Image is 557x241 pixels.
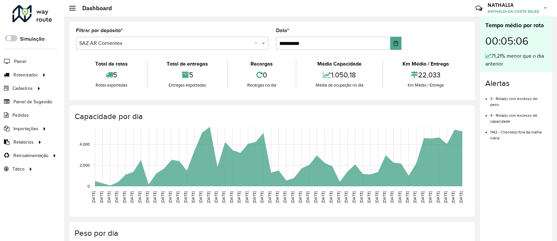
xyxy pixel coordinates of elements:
[485,21,547,30] div: Tempo médio por rota
[260,191,264,203] text: [DATE]
[490,124,547,141] li: 1142 - Cliente(s) fora da malha viária
[405,191,409,203] text: [DATE]
[313,191,318,203] text: [DATE]
[149,82,226,89] div: Entregas exportadas
[214,191,218,203] text: [DATE]
[485,52,547,68] div: 71,21% menor que o dia anterior
[13,98,52,105] span: Painel de Sugestão
[306,191,310,203] text: [DATE]
[206,191,211,203] text: [DATE]
[382,191,386,203] text: [DATE]
[385,82,467,89] div: Km Médio / Entrega
[420,191,425,203] text: [DATE]
[76,5,112,12] h2: Dashboard
[275,191,279,203] text: [DATE]
[485,30,547,52] div: 00:05:06
[385,60,467,68] div: Km Médio / Entrega
[78,82,145,89] div: Rotas exportadas
[138,191,142,203] text: [DATE]
[160,191,165,203] text: [DATE]
[485,79,547,88] h4: Alertas
[78,68,145,82] div: 5
[168,191,172,203] text: [DATE]
[230,68,294,82] div: 0
[375,191,379,203] text: [DATE]
[290,191,295,203] text: [DATE]
[76,27,123,34] label: Filtrar por depósito
[14,58,26,65] span: Painel
[459,191,463,203] text: [DATE]
[237,191,241,203] text: [DATE]
[488,2,539,8] h3: NATHALIA
[99,191,103,203] text: [DATE]
[230,82,294,89] div: Recargas no dia
[198,191,203,203] text: [DATE]
[488,9,539,14] span: NATHALIA DA COSTA SALES
[75,229,468,238] h4: Peso por dia
[245,191,249,203] text: [DATE]
[451,191,455,203] text: [DATE]
[13,152,48,159] span: Retroalimentação
[80,163,90,167] text: 2,000
[221,191,226,203] text: [DATE]
[428,191,432,203] text: [DATE]
[352,191,356,203] text: [DATE]
[78,60,145,68] div: Total de rotas
[20,35,45,43] label: Simulação
[490,108,547,124] li: 4 - Rota(s) com excesso de capacidade
[149,68,226,82] div: 5
[183,191,188,203] text: [DATE]
[12,112,29,119] span: Pedidos
[336,191,341,203] text: [DATE]
[344,191,348,203] text: [DATE]
[107,191,111,203] text: [DATE]
[229,191,233,203] text: [DATE]
[91,191,96,203] text: [DATE]
[80,142,90,147] text: 4,000
[13,139,34,146] span: Relatórios
[153,191,157,203] text: [DATE]
[298,68,381,82] div: 1.050,18
[298,191,302,203] text: [DATE]
[321,191,325,203] text: [DATE]
[359,191,363,203] text: [DATE]
[298,82,381,89] div: Média de ocupação no dia
[122,191,126,203] text: [DATE]
[252,191,256,203] text: [DATE]
[413,191,417,203] text: [DATE]
[268,191,272,203] text: [DATE]
[443,191,448,203] text: [DATE]
[283,191,287,203] text: [DATE]
[385,68,467,82] div: 22,033
[12,85,33,92] span: Cadastros
[87,184,90,188] text: 0
[12,166,25,172] span: Tático
[490,91,547,108] li: 3 - Rota(s) com excesso de peso
[472,1,486,15] a: Contato Rápido
[398,191,402,203] text: [DATE]
[390,191,394,203] text: [DATE]
[145,191,149,203] text: [DATE]
[75,112,468,121] h4: Capacidade por dia
[176,191,180,203] text: [DATE]
[191,191,195,203] text: [DATE]
[390,37,401,50] button: Choose Date
[114,191,119,203] text: [DATE]
[13,71,38,78] span: Roteirizador
[367,191,371,203] text: [DATE]
[329,191,333,203] text: [DATE]
[130,191,134,203] text: [DATE]
[13,125,38,132] span: Importações
[254,39,260,47] span: Clear all
[230,60,294,68] div: Recargas
[298,60,381,68] div: Média Capacidade
[276,27,289,34] label: Data
[436,191,440,203] text: [DATE]
[149,60,226,68] div: Total de entregas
